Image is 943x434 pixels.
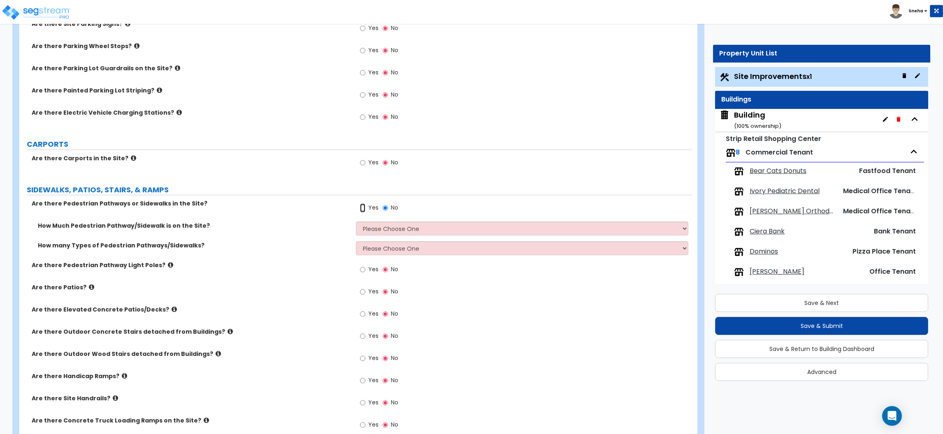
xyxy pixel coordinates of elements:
[360,332,365,341] input: Yes
[734,207,744,217] img: tenants.png
[1,4,71,21] img: logo_pro_r.png
[38,222,350,230] label: How Much Pedestrian Pathway/Sidewalk is on the Site?
[32,305,350,314] label: Are there Elevated Concrete Patios/Decks?
[383,309,388,319] input: No
[719,49,924,58] div: Property Unit List
[32,283,350,291] label: Are there Patios?
[383,203,388,212] input: No
[113,395,118,401] i: click for more info!
[843,206,917,216] span: Medical Office Tenant
[368,203,379,212] span: Yes
[383,46,388,55] input: No
[391,68,398,76] span: No
[721,95,922,104] div: Buildings
[383,265,388,274] input: No
[391,158,398,166] span: No
[852,247,916,256] span: Pizza Place Tenant
[32,416,350,425] label: Are there Concrete Truck Loading Ramps on the Site?
[750,227,785,236] span: Ciera Bank
[32,86,350,95] label: Are there Painted Parking Lot Striping?
[383,332,388,341] input: No
[368,265,379,273] span: Yes
[715,340,928,358] button: Save & Return to Building Dashboard
[360,398,365,407] input: Yes
[843,186,917,196] span: Medical Office Tenant
[360,113,365,122] input: Yes
[216,351,221,357] i: click for more info!
[32,64,350,72] label: Are there Parking Lot Guardrails on the Site?
[383,113,388,122] input: No
[391,420,398,429] span: No
[360,158,365,167] input: Yes
[383,398,388,407] input: No
[368,376,379,384] span: Yes
[134,43,139,49] i: click for more info!
[368,113,379,121] span: Yes
[368,354,379,362] span: Yes
[360,420,365,429] input: Yes
[874,226,916,236] span: Bank Tenant
[122,373,127,379] i: click for more info!
[746,148,813,157] span: Commercial Tenant
[360,309,365,319] input: Yes
[228,328,233,335] i: click for more info!
[734,227,744,237] img: tenants.png
[32,20,350,28] label: Are there Site Parking Signs?
[368,68,379,76] span: Yes
[368,90,379,99] span: Yes
[726,148,736,158] img: tenants.png
[736,148,740,157] span: 8
[368,332,379,340] span: Yes
[172,306,177,312] i: click for more info!
[32,108,350,117] label: Are there Electric Vehicle Charging Stations?
[360,354,365,363] input: Yes
[750,166,806,176] span: Bear Cats Donuts
[383,376,388,385] input: No
[383,68,388,77] input: No
[391,398,398,406] span: No
[27,185,692,195] label: SIDEWALKS, PATIOS, STAIRS, & RAMPS
[734,267,744,277] img: tenants.png
[869,267,916,276] span: Office Tenant
[32,372,350,380] label: Are there Handicap Ramps?
[719,110,730,120] img: building.svg
[908,8,923,14] b: Sneha
[391,376,398,384] span: No
[391,113,398,121] span: No
[204,417,209,423] i: click for more info!
[734,187,744,196] img: tenants.png
[734,247,744,257] img: tenants.png
[391,265,398,273] span: No
[391,309,398,318] span: No
[32,199,350,208] label: Are there Pedestrian Pathways or Sidewalks in the Site?
[368,287,379,295] span: Yes
[391,46,398,54] span: No
[32,261,350,269] label: Are there Pedestrian Pathway Light Poles?
[32,350,350,358] label: Are there Outdoor Wood Stairs detached from Buildings?
[131,155,136,161] i: click for more info!
[360,287,365,296] input: Yes
[383,24,388,33] input: No
[889,4,903,18] img: avatar.png
[383,287,388,296] input: No
[168,262,173,268] i: click for more info!
[882,406,902,426] div: Open Intercom Messenger
[391,90,398,99] span: No
[806,72,812,81] small: x1
[32,154,350,162] label: Are there Carports in the Site?
[360,376,365,385] input: Yes
[360,203,365,212] input: Yes
[726,134,821,143] small: Strip Retail Shopping Center
[750,247,778,256] span: Dominos
[368,309,379,318] span: Yes
[719,110,781,131] span: Building
[391,287,398,295] span: No
[175,65,180,71] i: click for more info!
[750,267,804,277] span: Edward Jones
[32,42,350,50] label: Are there Parking Wheel Stops?
[383,420,388,429] input: No
[368,398,379,406] span: Yes
[383,90,388,99] input: No
[734,110,781,131] div: Building
[89,284,94,290] i: click for more info!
